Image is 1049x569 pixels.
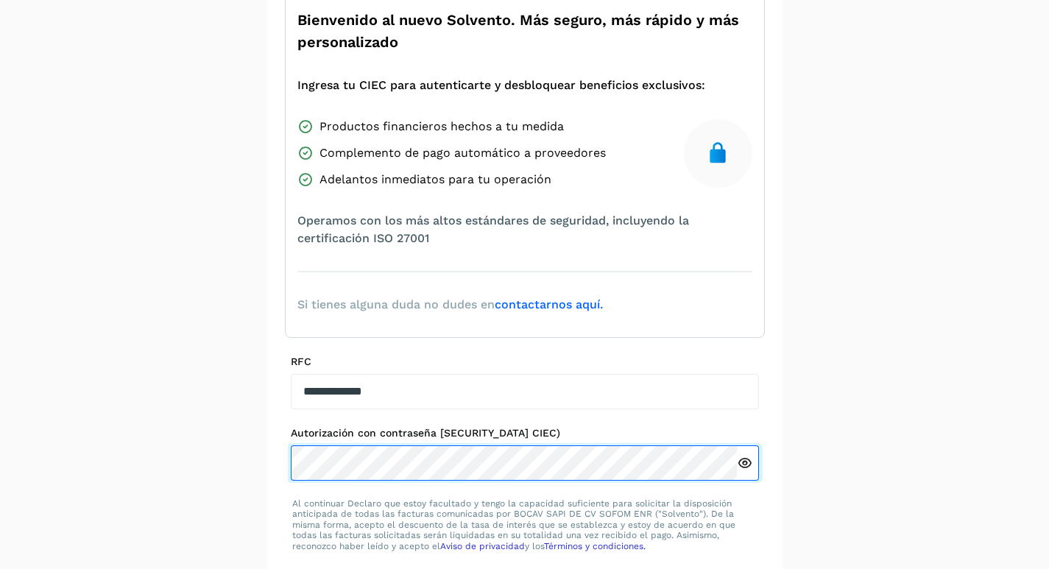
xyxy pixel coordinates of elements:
[297,9,752,53] span: Bienvenido al nuevo Solvento. Más seguro, más rápido y más personalizado
[291,356,759,368] label: RFC
[291,427,759,439] label: Autorización con contraseña [SECURITY_DATA] CIEC)
[319,171,551,188] span: Adelantos inmediatos para tu operación
[319,144,606,162] span: Complemento de pago automático a proveedores
[440,541,525,551] a: Aviso de privacidad
[495,297,603,311] a: contactarnos aquí.
[292,498,757,551] p: Al continuar Declaro que estoy facultado y tengo la capacidad suficiente para solicitar la dispos...
[319,118,564,135] span: Productos financieros hechos a tu medida
[706,141,730,165] img: secure
[297,296,603,314] span: Si tienes alguna duda no dudes en
[544,541,646,551] a: Términos y condiciones.
[297,212,752,247] span: Operamos con los más altos estándares de seguridad, incluyendo la certificación ISO 27001
[297,77,705,94] span: Ingresa tu CIEC para autenticarte y desbloquear beneficios exclusivos:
